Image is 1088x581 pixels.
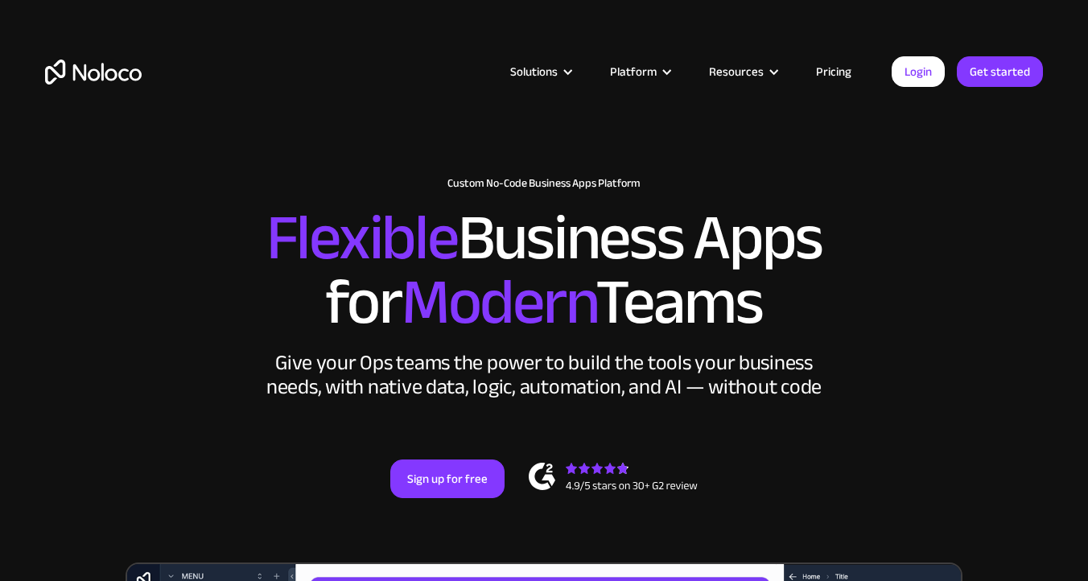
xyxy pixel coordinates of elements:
[610,61,657,82] div: Platform
[45,206,1043,335] h2: Business Apps for Teams
[510,61,558,82] div: Solutions
[45,177,1043,190] h1: Custom No-Code Business Apps Platform
[45,60,142,84] a: home
[266,178,458,298] span: Flexible
[262,351,826,399] div: Give your Ops teams the power to build the tools your business needs, with native data, logic, au...
[689,61,796,82] div: Resources
[709,61,764,82] div: Resources
[390,459,505,498] a: Sign up for free
[957,56,1043,87] a: Get started
[892,56,945,87] a: Login
[490,61,590,82] div: Solutions
[796,61,872,82] a: Pricing
[590,61,689,82] div: Platform
[402,242,596,362] span: Modern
